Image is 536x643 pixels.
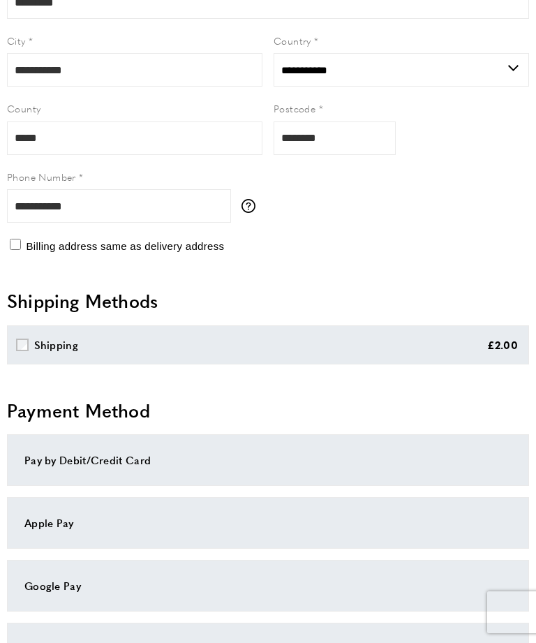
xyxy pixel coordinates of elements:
span: City [7,34,26,47]
button: More information [241,199,262,213]
h2: Payment Method [7,398,529,423]
div: Pay by Debit/Credit Card [24,452,512,468]
div: Google Pay [24,577,512,594]
span: County [7,101,40,115]
h2: Shipping Methods [7,288,529,313]
div: Apple Pay [24,515,512,531]
span: Billing address same as delivery address [26,240,224,252]
span: Country [274,34,311,47]
div: £2.00 [487,337,519,353]
span: Phone Number [7,170,76,184]
input: Billing address same as delivery address [10,239,21,250]
span: Postcode [274,101,315,115]
div: Shipping [34,337,78,353]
